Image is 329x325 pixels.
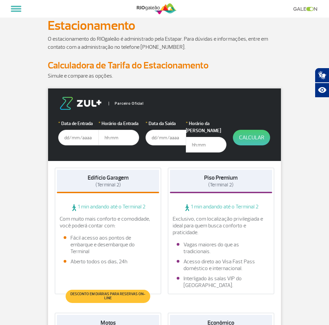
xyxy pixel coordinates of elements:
strong: Edifício Garagem [88,174,129,181]
label: Horário da [PERSON_NAME] [186,120,226,134]
p: Com muito mais conforto e comodidade, você poderá contar com: [60,216,156,229]
input: dd/mm/aaaa [58,130,99,145]
button: Calcular [233,130,270,145]
input: hh:mm [186,137,226,153]
img: logo-zul.png [58,97,103,110]
li: Acesso direto ao Visa Fast Pass doméstico e internacional. [177,258,265,272]
li: Fácil acesso aos pontos de embarque e desembarque do Terminal [64,235,152,255]
p: Simule e compare as opções. [48,72,281,80]
span: (Terminal 2) [95,182,121,188]
label: Data de Entrada [58,120,99,127]
h1: Estacionamento [48,20,281,32]
label: Data da Saída [146,120,186,127]
button: Abrir recursos assistivos. [315,83,329,98]
span: (Terminal 2) [208,182,234,188]
div: Plugin de acessibilidade da Hand Talk. [315,68,329,98]
label: Horário da Entrada [98,120,139,127]
li: Interligado às salas VIP do [GEOGRAPHIC_DATA]. [177,275,265,289]
input: dd/mm/aaaa [146,130,186,145]
h2: Calculadora de Tarifa do Estacionamento [48,59,281,72]
p: Exclusivo, com localização privilegiada e ideal para quem busca conforto e praticidade. [173,216,269,236]
li: Aberto todos os dias, 24h [64,258,152,265]
input: hh:mm [98,130,139,145]
strong: Piso Premium [204,174,238,181]
span: Desconto em diárias para reservas on-line [69,292,147,300]
span: Parceiro Oficial [109,102,144,105]
span: 1 min andando até o Terminal 2 [57,203,159,211]
li: Vagas maiores do que as tradicionais. [177,241,265,255]
span: 1 min andando até o Terminal 2 [170,203,272,211]
p: O estacionamento do RIOgaleão é administrado pela Estapar. Para dúvidas e informações, entre em c... [48,35,281,51]
button: Abrir tradutor de língua de sinais. [315,68,329,83]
